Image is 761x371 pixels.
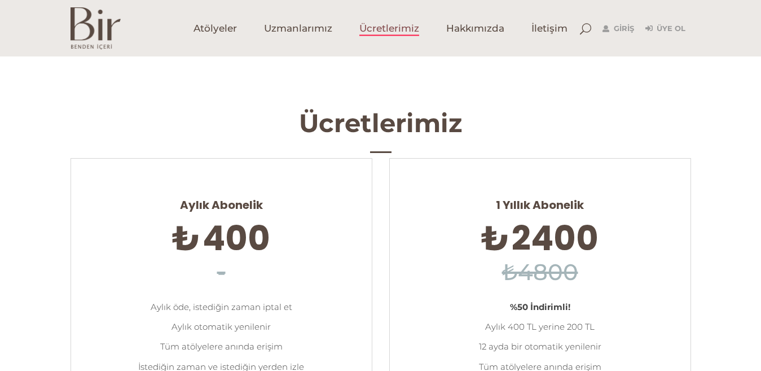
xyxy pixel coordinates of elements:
li: Aylık öde, istediğin zaman iptal et [88,297,355,317]
a: Üye Ol [645,22,685,36]
span: 1 Yıllık Abonelik [407,188,674,212]
span: Aylık Abonelik [88,188,355,212]
span: İletişim [531,22,568,35]
a: Giriş [602,22,634,36]
li: Aylık otomatik yenilenir [88,317,355,337]
span: Uzmanlarımız [264,22,332,35]
span: Hakkımızda [446,22,504,35]
span: Ücretlerimiz [359,22,419,35]
li: Tüm atölyelere anında erişim [88,337,355,356]
span: 2400 [512,215,599,262]
span: Atölyeler [193,22,237,35]
strong: %50 İndirimli! [510,302,570,312]
span: ₺ [481,215,509,262]
span: 400 [203,215,270,262]
li: 12 ayda bir otomatik yenilenir [407,337,674,356]
h6: ₺4800 [407,256,674,289]
h6: - [88,256,355,289]
span: ₺ [172,215,200,262]
li: Aylık 400 TL yerine 200 TL [407,317,674,337]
